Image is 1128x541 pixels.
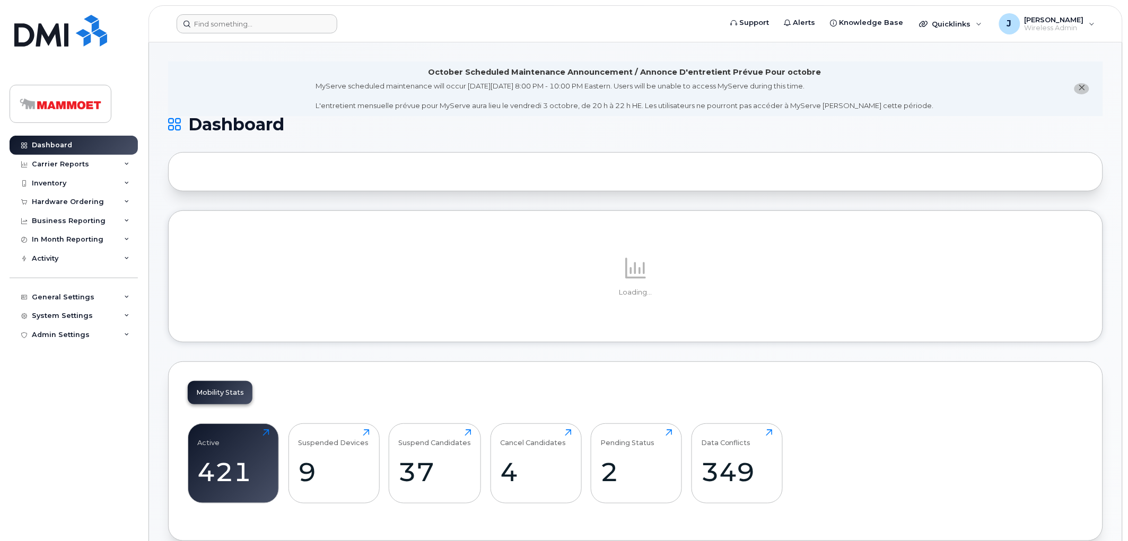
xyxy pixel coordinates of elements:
[601,456,672,487] div: 2
[701,429,751,447] div: Data Conflicts
[601,429,672,497] a: Pending Status2
[298,456,370,487] div: 9
[1074,83,1089,94] button: close notification
[198,429,269,497] a: Active421
[399,429,471,497] a: Suspend Candidates37
[500,429,572,497] a: Cancel Candidates4
[399,429,471,447] div: Suspend Candidates
[298,429,369,447] div: Suspended Devices
[198,429,220,447] div: Active
[198,456,269,487] div: 421
[298,429,370,497] a: Suspended Devices9
[701,456,773,487] div: 349
[316,81,934,111] div: MyServe scheduled maintenance will occur [DATE][DATE] 8:00 PM - 10:00 PM Eastern. Users will be u...
[188,117,284,132] span: Dashboard
[701,429,773,497] a: Data Conflicts349
[188,288,1083,297] p: Loading...
[399,456,471,487] div: 37
[500,429,566,447] div: Cancel Candidates
[601,429,655,447] div: Pending Status
[500,456,572,487] div: 4
[428,67,821,78] div: October Scheduled Maintenance Announcement / Annonce D'entretient Prévue Pour octobre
